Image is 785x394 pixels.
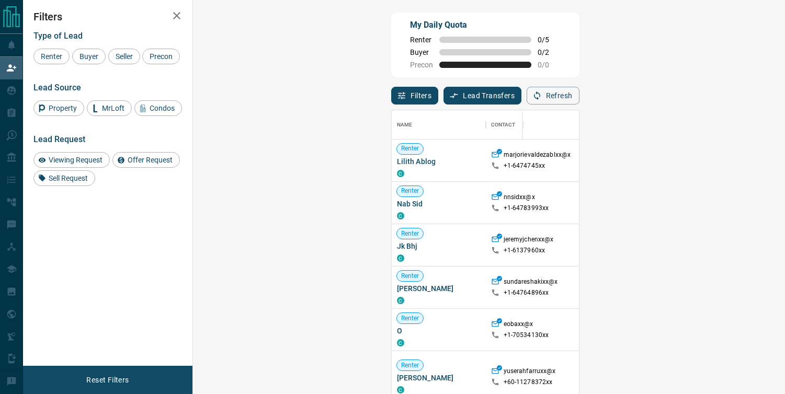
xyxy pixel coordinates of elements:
span: Renter [397,272,424,281]
p: yuserahfarruxx@x [504,367,556,378]
span: Precon [146,52,176,61]
p: +1- 70534130xx [504,331,549,340]
span: Jk Bhj [397,241,481,251]
p: +60- 11278372xx [504,378,553,387]
span: Lead Request [33,134,85,144]
button: Filters [391,87,439,105]
span: 0 / 2 [538,48,561,56]
p: +1- 64764896xx [504,288,549,297]
h2: Filters [33,10,182,23]
div: condos.ca [397,254,404,262]
span: Condos [146,104,178,112]
p: +1- 6474745xx [504,161,545,170]
span: Nab Sid [397,199,481,209]
div: condos.ca [397,339,404,346]
span: Lilith Ablog [397,156,481,167]
div: Precon [142,49,180,64]
div: Condos [134,100,182,116]
span: Renter [397,229,424,238]
div: Name [397,110,413,140]
button: Refresh [527,87,579,105]
div: MrLoft [87,100,132,116]
span: [PERSON_NAME] [397,283,481,294]
p: nnsidxx@x [504,193,535,204]
span: Renter [410,36,433,44]
span: Buyer [410,48,433,56]
p: marjorievaldezablxx@x [504,150,571,161]
div: Viewing Request [33,152,110,168]
div: Sell Request [33,170,95,186]
div: Buyer [72,49,106,64]
div: condos.ca [397,386,404,393]
span: 0 / 5 [538,36,561,44]
div: condos.ca [397,297,404,304]
span: Sell Request [45,174,92,182]
span: Buyer [76,52,102,61]
p: sundareshakixx@x [504,277,558,288]
p: +1- 64783993xx [504,204,549,213]
span: Viewing Request [45,156,106,164]
span: Seller [112,52,136,61]
div: Name [392,110,486,140]
span: O [397,326,481,336]
p: eobaxx@x [504,320,533,331]
span: 0 / 0 [538,61,561,69]
div: condos.ca [397,170,404,177]
span: Renter [397,187,424,195]
button: Reset Filters [79,371,135,389]
div: condos.ca [397,212,404,219]
span: Renter [397,361,424,370]
div: Renter [33,49,70,64]
div: Offer Request [112,152,180,168]
span: Renter [37,52,66,61]
span: Property [45,104,81,112]
span: Lead Source [33,83,81,92]
div: Contact [491,110,516,140]
span: Renter [397,314,424,323]
button: Lead Transfers [443,87,521,105]
div: Seller [108,49,140,64]
div: Property [33,100,84,116]
span: Type of Lead [33,31,83,41]
span: Renter [397,144,424,153]
p: +1- 6137960xx [504,246,545,255]
span: Precon [410,61,433,69]
p: jeremyjchenxx@x [504,235,554,246]
span: [PERSON_NAME] [397,373,481,383]
span: Offer Request [124,156,176,164]
p: My Daily Quota [410,19,561,31]
span: MrLoft [98,104,128,112]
